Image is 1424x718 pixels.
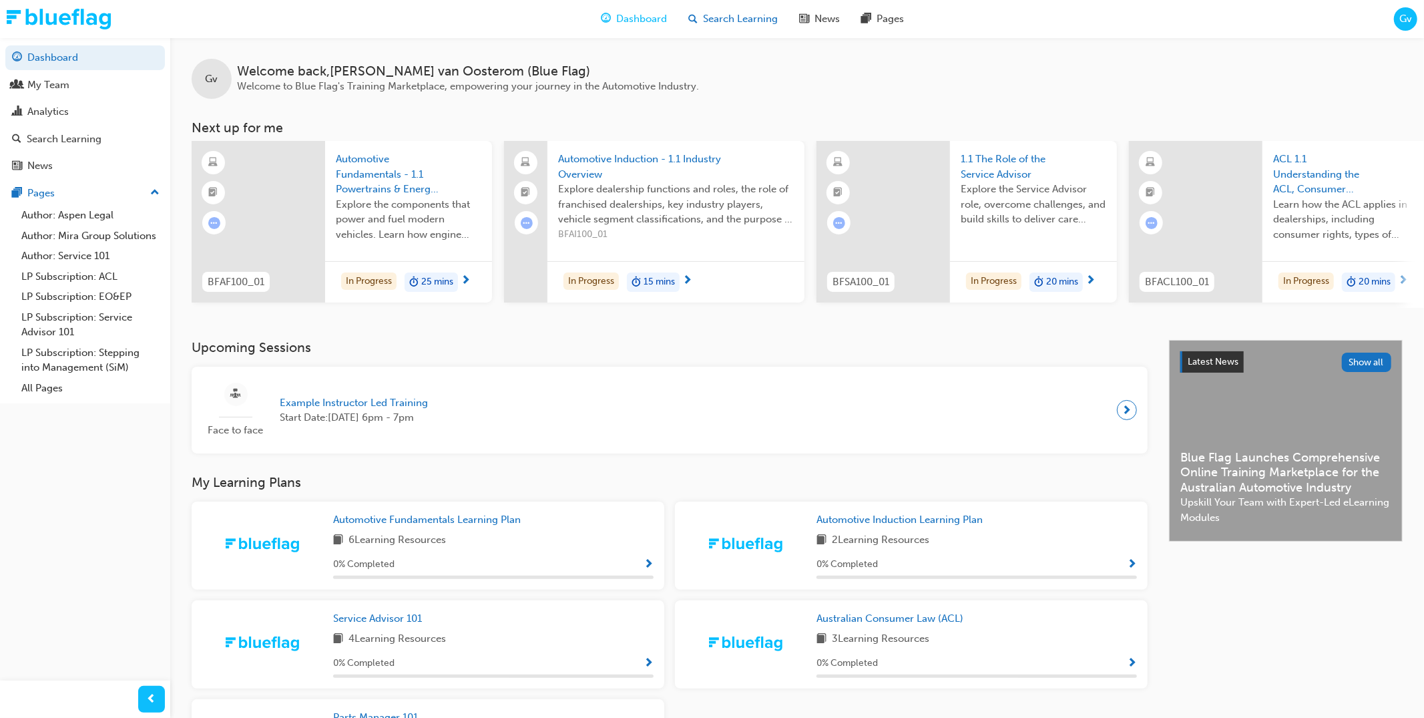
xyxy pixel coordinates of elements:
button: Show Progress [644,655,654,672]
img: Trak [226,637,299,651]
span: Search Learning [703,11,778,27]
span: 15 mins [644,275,675,290]
span: search-icon [688,11,698,27]
span: Automotive Induction - 1.1 Industry Overview [558,152,794,182]
a: Search Learning [5,127,165,152]
span: up-icon [150,184,160,202]
span: Australian Consumer Law (ACL) [816,612,963,624]
span: 20 mins [1046,275,1078,290]
span: 25 mins [421,275,453,290]
a: Automotive Induction Learning Plan [816,512,988,528]
span: next-icon [1122,401,1132,419]
span: laptop-icon [521,154,531,172]
span: book-icon [333,532,343,549]
span: sessionType_FACE_TO_FACE-icon [231,386,241,403]
a: Author: Service 101 [16,246,165,266]
a: My Team [5,73,165,98]
span: Explore the Service Advisor role, overcome challenges, and build skills to deliver care beyond tr... [961,182,1106,227]
a: Latest NewsShow all [1180,351,1391,373]
button: Pages [5,181,165,206]
div: Pages [27,186,55,201]
h3: My Learning Plans [192,475,1148,490]
button: Show Progress [644,556,654,573]
span: Face to face [202,423,269,438]
span: 20 mins [1359,275,1391,290]
span: Show Progress [1127,559,1137,571]
span: Automotive Fundamentals - 1.1 Powertrains & Energy Systems [336,152,481,197]
span: Automotive Fundamentals Learning Plan [333,514,521,526]
span: Blue Flag Launches Comprehensive Online Training Marketplace for the Australian Automotive Industry [1180,450,1391,496]
span: booktick-icon [209,184,218,202]
span: Start Date: [DATE] 6pm - 7pm [280,410,428,425]
div: In Progress [1278,273,1334,291]
button: Gv [1394,7,1417,31]
span: learningRecordVerb_ATTEMPT-icon [1146,217,1158,229]
span: book-icon [816,631,826,648]
span: next-icon [1086,275,1096,287]
div: In Progress [341,273,397,291]
a: Dashboard [5,45,165,70]
span: duration-icon [632,274,641,291]
span: search-icon [12,134,21,146]
span: next-icon [682,275,692,287]
span: Welcome back , [PERSON_NAME] van Oosterom (Blue Flag) [237,64,699,79]
img: Trak [7,9,111,29]
span: booktick-icon [1146,184,1156,202]
span: news-icon [799,11,809,27]
span: chart-icon [12,106,22,118]
span: Pages [877,11,904,27]
span: 0 % Completed [333,656,395,671]
div: My Team [27,77,69,93]
span: duration-icon [409,274,419,291]
a: Service Advisor 101 [333,611,427,626]
span: News [814,11,840,27]
span: Service Advisor 101 [333,612,422,624]
span: prev-icon [147,691,157,708]
span: 6 Learning Resources [348,532,446,549]
div: Analytics [27,104,69,120]
div: News [27,158,53,174]
span: BFACL100_01 [1145,275,1209,290]
a: BFAF100_01Automotive Fundamentals - 1.1 Powertrains & Energy SystemsExplore the components that p... [192,141,492,303]
span: Gv [206,71,218,87]
span: duration-icon [1034,274,1043,291]
span: next-icon [1398,275,1408,287]
a: Face to faceExample Instructor Led TrainingStart Date:[DATE] 6pm - 7pm [202,377,1137,443]
span: booktick-icon [521,184,531,202]
button: DashboardMy TeamAnalyticsSearch LearningNews [5,43,165,181]
a: Author: Aspen Legal [16,205,165,226]
a: Automotive Induction - 1.1 Industry OverviewExplore dealership functions and roles, the role of f... [504,141,804,303]
span: learningRecordVerb_ATTEMPT-icon [521,217,533,229]
a: All Pages [16,378,165,399]
span: next-icon [461,275,471,287]
span: people-icon [12,79,22,92]
span: news-icon [12,160,22,172]
span: guage-icon [12,52,22,64]
span: ACL 1.1 Understanding the ACL, Consumer Guarantees & the Role of Dealerships [1273,152,1419,197]
a: LP Subscription: Stepping into Management (SiM) [16,343,165,378]
span: Gv [1399,11,1412,27]
span: Show Progress [644,559,654,571]
span: learningRecordVerb_ATTEMPT-icon [833,217,845,229]
span: BFAI100_01 [558,227,794,242]
span: Automotive Induction Learning Plan [816,514,983,526]
span: 3 Learning Resources [832,631,929,648]
span: guage-icon [601,11,611,27]
a: BFSA100_011.1 The Role of the Service AdvisorExplore the Service Advisor role, overcome challenge... [816,141,1117,303]
span: learningRecordVerb_ATTEMPT-icon [208,217,220,229]
span: book-icon [816,532,826,549]
span: Show Progress [1127,658,1137,670]
h3: Next up for me [170,120,1424,136]
span: Welcome to Blue Flag's Training Marketplace, empowering your journey in the Automotive Industry. [237,80,699,92]
a: guage-iconDashboard [590,5,678,33]
span: booktick-icon [834,184,843,202]
a: Latest NewsShow allBlue Flag Launches Comprehensive Online Training Marketplace for the Australia... [1169,340,1403,542]
a: news-iconNews [788,5,851,33]
span: duration-icon [1347,274,1356,291]
span: 0 % Completed [333,557,395,572]
button: Show all [1342,353,1392,372]
span: 1.1 The Role of the Service Advisor [961,152,1106,182]
span: 4 Learning Resources [348,631,446,648]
